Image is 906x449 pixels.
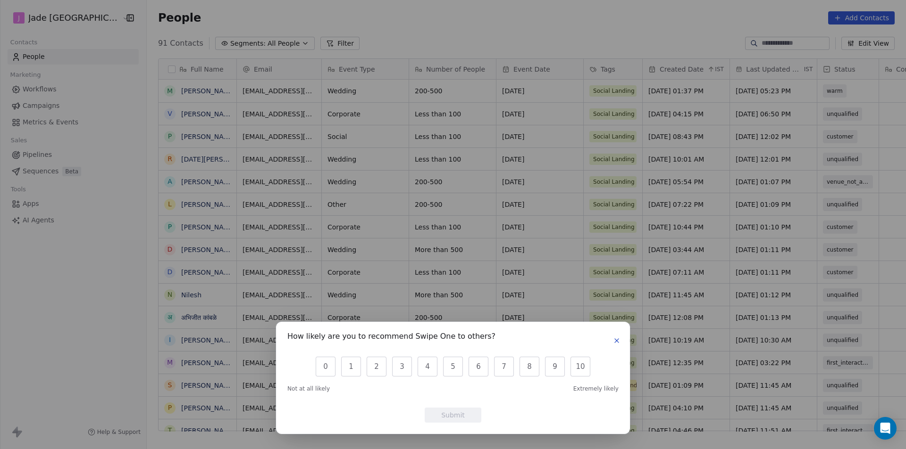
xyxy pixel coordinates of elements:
[287,333,495,343] h1: How likely are you to recommend Swipe One to others?
[570,357,590,376] button: 10
[469,357,488,376] button: 6
[367,357,386,376] button: 2
[573,385,619,392] span: Extremely likely
[418,357,437,376] button: 4
[545,357,565,376] button: 9
[443,357,463,376] button: 5
[520,357,539,376] button: 8
[341,357,361,376] button: 1
[494,357,514,376] button: 7
[425,408,481,423] button: Submit
[316,357,336,376] button: 0
[392,357,412,376] button: 3
[287,385,330,392] span: Not at all likely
